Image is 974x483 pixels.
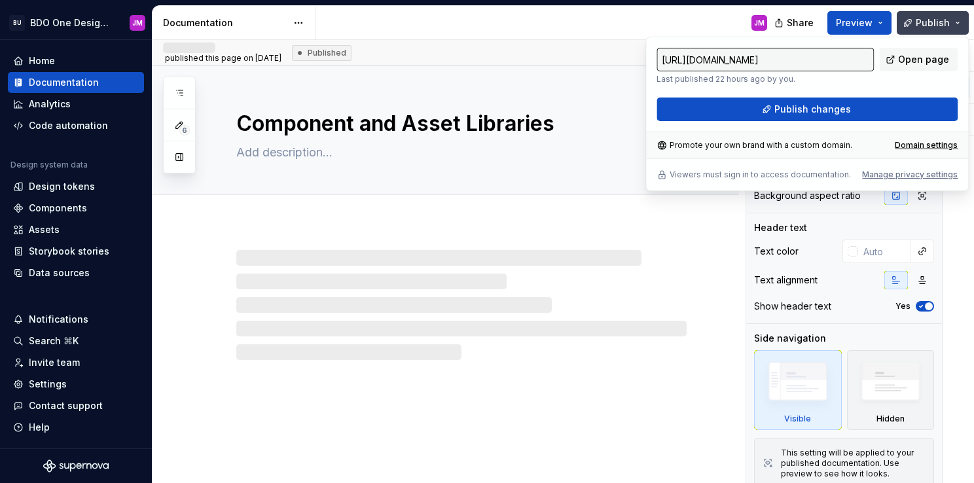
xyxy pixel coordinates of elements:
span: Publish [916,16,950,29]
div: Analytics [29,98,71,111]
div: Data sources [29,266,90,279]
a: Domain settings [895,140,958,151]
div: Documentation [163,16,287,29]
a: Code automation [8,115,144,136]
div: Documentation [29,76,99,89]
label: Yes [895,301,911,312]
div: JM [132,18,143,28]
button: Help [8,417,144,438]
p: Last published 22 hours ago by you. [657,74,874,84]
a: Home [8,50,144,71]
a: Analytics [8,94,144,115]
div: Code automation [29,119,108,132]
a: Invite team [8,352,144,373]
button: Publish changes [657,98,958,121]
span: published this page on [DATE] [163,43,281,63]
div: Help [29,421,50,434]
div: Home [29,54,55,67]
button: Preview [827,11,892,35]
button: BUBDO One Design SystemJM [3,9,149,37]
a: Documentation [8,72,144,93]
div: Notifications [29,313,88,326]
div: Show header text [754,300,831,313]
div: Text color [754,245,799,258]
div: JM [754,18,765,28]
a: Settings [8,374,144,395]
textarea: Component and Asset Libraries [234,108,684,139]
a: Design tokens [8,176,144,197]
button: Search ⌘K [8,331,144,351]
div: BU [9,15,25,31]
span: Open page [898,53,949,66]
a: Data sources [8,262,144,283]
div: Header text [754,221,807,234]
div: Contact support [29,399,103,412]
a: Storybook stories [8,241,144,262]
div: Settings [29,378,67,391]
div: Invite team [29,356,80,369]
div: Design system data [10,160,88,170]
a: Open page [879,48,958,71]
button: Contact support [8,395,144,416]
input: Auto [858,240,911,263]
div: Background aspect ratio [754,189,861,202]
div: Promote your own brand with a custom domain. [657,140,852,151]
div: Design tokens [29,180,95,193]
div: Side navigation [754,332,826,345]
div: Visible [754,350,842,430]
a: Assets [8,219,144,240]
div: Hidden [876,414,905,424]
button: Share [768,11,822,35]
span: 6 [179,125,190,135]
svg: Supernova Logo [43,459,109,473]
button: Manage privacy settings [862,170,958,180]
div: Published [292,45,352,61]
div: Text alignment [754,274,818,287]
div: Assets [29,223,60,236]
div: Storybook stories [29,245,109,258]
div: BDO One Design System [30,16,114,29]
div: This setting will be applied to your published documentation. Use preview to see how it looks. [781,448,926,479]
button: Publish [897,11,969,35]
div: Components [29,202,87,215]
span: Preview [836,16,873,29]
p: Viewers must sign in to access documentation. [670,170,851,180]
a: Components [8,198,144,219]
button: Notifications [8,309,144,330]
span: Share [787,16,814,29]
div: Hidden [847,350,935,430]
div: Search ⌘K [29,334,79,348]
div: Visible [784,414,811,424]
span: Publish changes [774,103,851,116]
